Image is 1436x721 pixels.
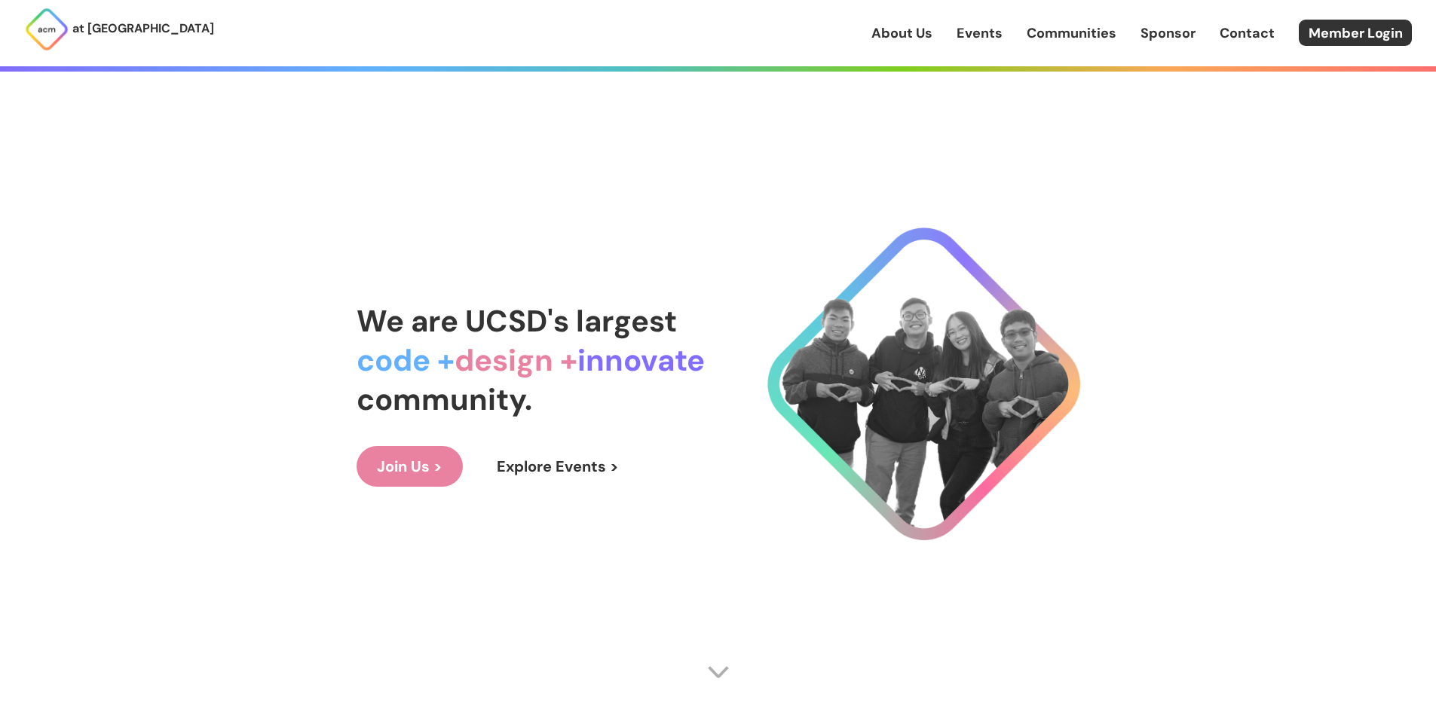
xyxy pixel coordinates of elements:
[357,446,463,487] a: Join Us >
[24,7,214,52] a: at [GEOGRAPHIC_DATA]
[1220,23,1275,43] a: Contact
[357,380,532,419] span: community.
[357,301,677,341] span: We are UCSD's largest
[357,341,455,380] span: code +
[707,661,730,683] img: Scroll Arrow
[957,23,1003,43] a: Events
[1299,20,1412,46] a: Member Login
[871,23,932,43] a: About Us
[577,341,705,380] span: innovate
[1027,23,1116,43] a: Communities
[767,228,1080,540] img: Cool Logo
[455,341,577,380] span: design +
[1141,23,1196,43] a: Sponsor
[72,19,214,38] p: at [GEOGRAPHIC_DATA]
[24,7,69,52] img: ACM Logo
[476,446,639,487] a: Explore Events >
